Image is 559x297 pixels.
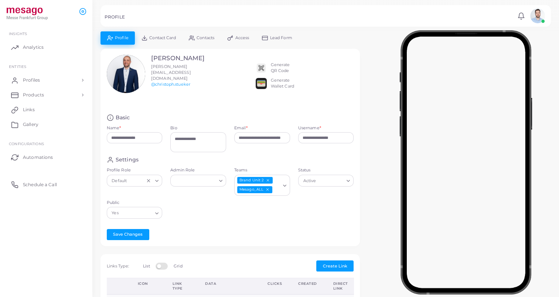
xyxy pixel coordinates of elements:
[7,7,48,21] img: logo
[528,8,547,23] a: avatar
[23,154,53,161] span: Automations
[151,64,191,81] span: [PERSON_NAME][EMAIL_ADDRESS][DOMAIN_NAME]
[316,260,354,272] button: Create Link
[115,36,129,40] span: Profile
[23,106,35,113] span: Links
[530,8,545,23] img: avatar
[237,177,273,184] span: Brand Unit 2
[143,263,150,269] label: List
[333,281,348,291] div: Direct Link
[111,177,128,185] span: Default
[120,209,152,217] input: Search for option
[205,281,251,286] div: Data
[256,78,267,89] img: apple-wallet.png
[265,178,270,183] button: Deselect Brand Unit 2
[23,44,44,51] span: Analytics
[149,36,175,40] span: Contact Card
[399,30,532,294] img: phone-mock.b55596b7.png
[129,177,144,185] input: Search for option
[298,175,354,187] div: Search for option
[6,102,87,117] a: Links
[107,263,129,269] span: Links Type:
[6,117,87,132] a: Gallery
[270,36,292,40] span: Lead Form
[107,207,163,219] div: Search for option
[105,14,125,20] h5: PROFILE
[234,175,290,196] div: Search for option
[146,178,151,184] button: Clear Selected
[23,181,57,188] span: Schedule a Call
[302,177,317,185] span: Active
[273,186,280,194] input: Search for option
[298,167,354,173] label: Status
[138,281,156,286] div: Icon
[237,186,272,193] span: Mesago_ALL
[151,55,205,62] h3: [PERSON_NAME]
[107,229,149,240] button: Save Changes
[318,177,344,185] input: Search for option
[6,73,87,88] a: Profiles
[271,78,294,89] div: Generate Wallet Card
[23,121,38,128] span: Gallery
[116,114,130,121] h4: Basic
[6,88,87,102] a: Products
[267,281,282,286] div: Clicks
[298,281,317,286] div: Created
[151,82,190,87] a: @christoph.stueker
[6,177,87,192] a: Schedule a Call
[6,150,87,164] a: Automations
[111,209,120,217] span: Yes
[323,263,347,269] span: Create Link
[6,40,87,55] a: Analytics
[23,92,44,98] span: Products
[173,281,189,291] div: Link Type
[107,125,121,131] label: Name
[234,167,290,173] label: Teams
[235,36,249,40] span: Access
[9,141,44,146] span: Configurations
[9,31,27,36] span: INSIGHTS
[234,125,248,131] label: Email
[298,125,321,131] label: Username
[174,177,216,185] input: Search for option
[271,62,290,74] div: Generate QR Code
[9,64,26,69] span: ENTITIES
[107,167,163,173] label: Profile Role
[197,36,214,40] span: Contacts
[107,278,130,294] th: Action
[265,187,270,192] button: Deselect Mesago_ALL
[23,77,40,83] span: Profiles
[107,200,163,206] label: Public
[170,175,226,187] div: Search for option
[256,62,267,74] img: qr2.png
[116,156,139,163] h4: Settings
[170,125,226,131] label: Bio
[170,167,226,173] label: Admin Role
[107,175,163,187] div: Search for option
[174,263,182,269] label: Grid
